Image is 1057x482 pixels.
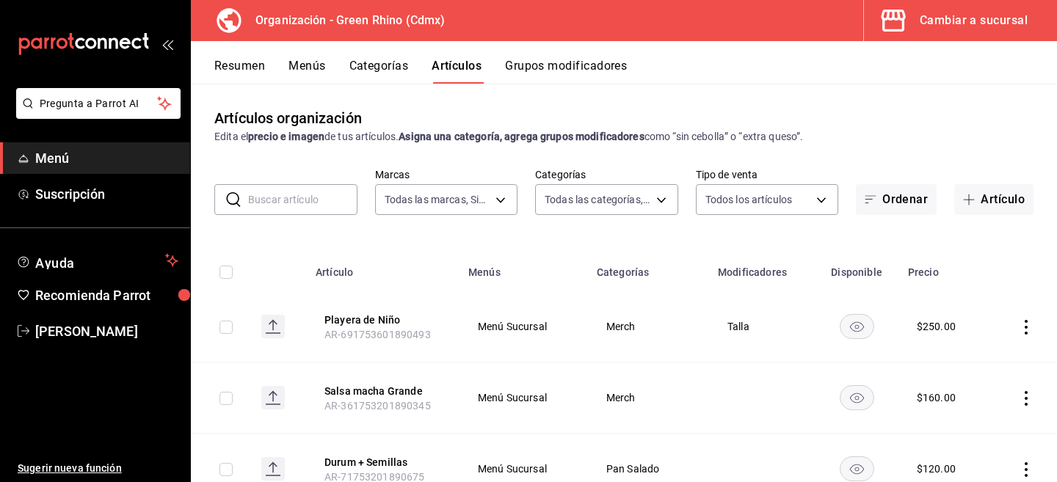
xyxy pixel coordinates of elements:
span: Recomienda Parrot [35,285,178,305]
button: Resumen [214,59,265,84]
div: Edita el de tus artículos. como “sin cebolla” o “extra queso”. [214,129,1034,145]
button: edit-product-location [324,455,442,470]
span: Talla [727,321,796,332]
span: Ayuda [35,252,159,269]
span: Pan Salado [606,464,691,474]
button: Artículos [432,59,482,84]
span: Menú Sucursal [478,464,570,474]
span: Todos los artículos [705,192,793,207]
button: Ordenar [856,184,937,215]
button: Pregunta a Parrot AI [16,88,181,119]
label: Categorías [535,169,678,180]
input: Buscar artículo [248,185,357,214]
th: Menús [460,244,588,291]
th: Artículo [307,244,460,291]
th: Precio [899,244,989,291]
th: Disponible [814,244,898,291]
button: availability-product [840,385,874,410]
button: availability-product [840,456,874,481]
div: $ 160.00 [917,390,956,405]
button: Categorías [349,59,409,84]
th: Modificadores [709,244,814,291]
h3: Organización - Green Rhino (Cdmx) [244,12,445,29]
span: AR-691753601890493 [324,329,431,340]
span: [PERSON_NAME] [35,321,178,341]
span: Menú Sucursal [478,321,570,332]
div: Artículos organización [214,107,362,129]
span: Menú [35,148,178,168]
strong: precio e imagen [248,131,324,142]
div: $ 250.00 [917,319,956,334]
div: navigation tabs [214,59,1057,84]
span: AR-361753201890345 [324,400,431,412]
span: Todas las marcas, Sin marca [385,192,491,207]
span: Merch [606,392,691,403]
label: Marcas [375,169,518,180]
button: Artículo [954,184,1034,215]
span: Todas las categorías, Sin categoría [545,192,651,207]
button: Grupos modificadores [505,59,627,84]
button: edit-product-location [324,384,442,398]
button: Menús [288,59,325,84]
button: availability-product [840,314,874,339]
th: Categorías [588,244,709,291]
a: Pregunta a Parrot AI [10,106,181,122]
span: Menú Sucursal [478,392,570,403]
button: actions [1019,320,1034,335]
span: Sugerir nueva función [18,461,178,476]
button: open_drawer_menu [161,38,173,50]
button: actions [1019,391,1034,406]
span: Suscripción [35,184,178,204]
label: Tipo de venta [696,169,839,180]
button: actions [1019,462,1034,477]
button: edit-product-location [324,313,442,327]
strong: Asigna una categoría, agrega grupos modificadores [399,131,644,142]
span: Pregunta a Parrot AI [40,96,158,112]
div: Cambiar a sucursal [920,10,1028,31]
div: $ 120.00 [917,461,956,476]
span: Merch [606,321,691,332]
